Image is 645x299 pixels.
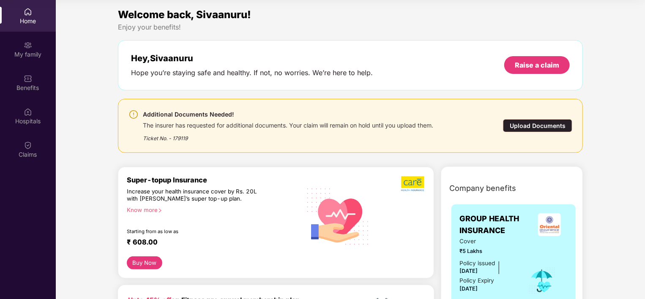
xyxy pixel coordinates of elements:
span: [DATE] [460,285,478,292]
img: svg+xml;base64,PHN2ZyBpZD0iSG9tZSIgeG1sbnM9Imh0dHA6Ly93d3cudzMub3JnLzIwMDAvc3ZnIiB3aWR0aD0iMjAiIG... [24,8,32,16]
div: Upload Documents [503,119,572,132]
span: [DATE] [460,268,478,274]
div: Hey, Sivaanuru [131,53,373,63]
span: GROUP HEALTH INSURANCE [460,213,532,237]
button: Buy Now [127,256,162,269]
div: Additional Documents Needed! [143,109,433,120]
div: ₹ 608.00 [127,238,292,248]
span: ₹5 Lakhs [460,247,517,256]
div: Ticket No. - 179119 [143,129,433,142]
div: Raise a claim [515,60,559,70]
div: Starting from as low as [127,228,265,234]
img: svg+xml;base64,PHN2ZyBpZD0iV2FybmluZ18tXzI0eDI0IiBkYXRhLW5hbWU9Ildhcm5pbmcgLSAyNHgyNCIgeG1sbnM9Im... [128,109,139,120]
img: svg+xml;base64,PHN2ZyBpZD0iQ2xhaW0iIHhtbG5zPSJodHRwOi8vd3d3LnczLm9yZy8yMDAwL3N2ZyIgd2lkdGg9IjIwIi... [24,141,32,149]
div: Hope you’re staying safe and healthy. If not, no worries. We’re here to help. [131,68,373,77]
img: svg+xml;base64,PHN2ZyB4bWxucz0iaHR0cDovL3d3dy53My5vcmcvMjAwMC9zdmciIHhtbG5zOnhsaW5rPSJodHRwOi8vd3... [301,178,375,254]
div: Know more [127,207,296,212]
div: Increase your health insurance cover by Rs. 20L with [PERSON_NAME]’s super top-up plan. [127,188,265,203]
div: Enjoy your benefits! [118,23,583,32]
img: insurerLogo [538,213,561,236]
span: right [158,208,162,213]
div: The insurer has requested for additional documents. Your claim will remain on hold until you uplo... [143,120,433,129]
img: svg+xml;base64,PHN2ZyBpZD0iQmVuZWZpdHMiIHhtbG5zPSJodHRwOi8vd3d3LnczLm9yZy8yMDAwL3N2ZyIgd2lkdGg9Ij... [24,74,32,83]
img: svg+xml;base64,PHN2ZyB3aWR0aD0iMjAiIGhlaWdodD0iMjAiIHZpZXdCb3g9IjAgMCAyMCAyMCIgZmlsbD0ibm9uZSIgeG... [24,41,32,49]
div: Policy Expiry [460,276,495,285]
img: icon [528,267,556,295]
div: Super-topup Insurance [127,176,301,184]
span: Company benefits [450,182,517,194]
div: Policy issued [460,259,495,268]
span: Welcome back, Sivaanuru! [118,8,251,21]
img: svg+xml;base64,PHN2ZyBpZD0iSG9zcGl0YWxzIiB4bWxucz0iaHR0cDovL3d3dy53My5vcmcvMjAwMC9zdmciIHdpZHRoPS... [24,108,32,116]
span: Cover [460,237,517,246]
img: b5dec4f62d2307b9de63beb79f102df3.png [401,176,425,192]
